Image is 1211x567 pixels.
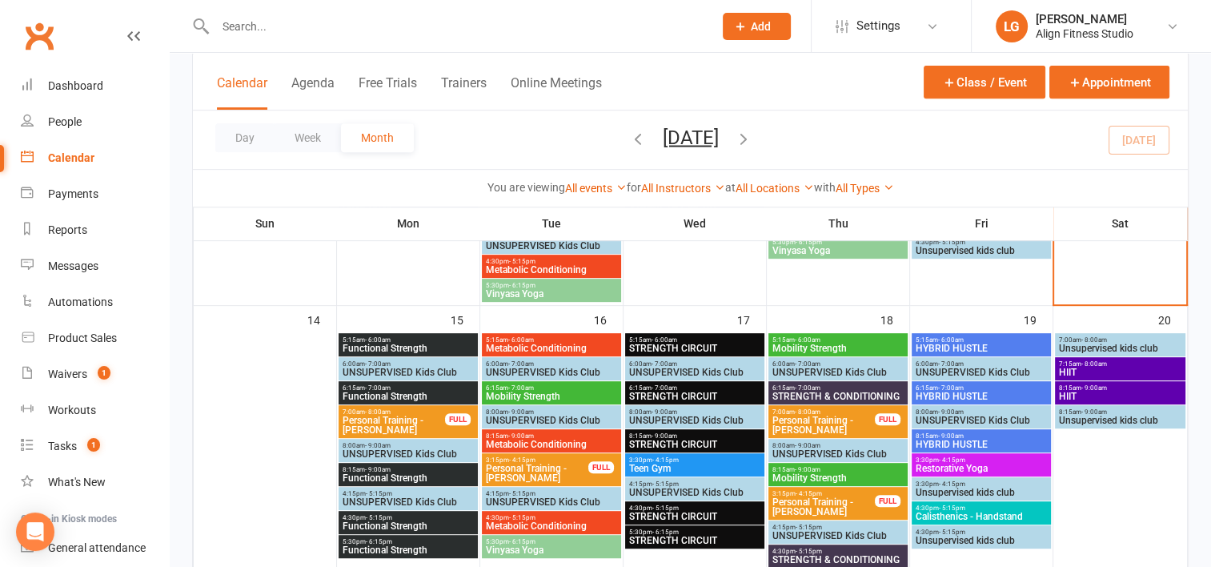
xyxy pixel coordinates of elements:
span: - 7:00am [795,360,820,368]
span: Functional Strength [342,521,475,531]
span: UNSUPERVISED Kids Club [485,368,618,377]
span: Personal Training - [PERSON_NAME] [342,416,446,435]
span: 4:30pm [628,505,761,512]
span: UNSUPERVISED Kids Club [772,531,904,541]
div: Waivers [48,368,87,380]
span: Functional Strength [342,344,475,353]
div: Dashboard [48,79,103,92]
a: Reports [21,212,169,248]
th: Sun [194,207,337,240]
th: Sat [1053,207,1188,240]
span: 4:15pm [342,490,475,497]
span: STRENGTH CIRCUIT [628,392,761,401]
span: UNSUPERVISED Kids Club [628,368,761,377]
span: Unsupervised kids club [915,246,1048,255]
span: Restorative Yoga [915,464,1048,473]
span: - 5:15pm [652,505,679,512]
span: - 5:15pm [939,239,965,246]
div: Open Intercom Messenger [16,513,54,551]
th: Fri [910,207,1053,240]
span: Calisthenics - Handstand [915,512,1048,521]
span: - 9:00am [508,408,534,416]
button: Day [215,123,275,152]
span: - 6:00am [795,336,820,344]
button: Appointment [1049,66,1169,99]
span: 8:00am [772,442,904,449]
span: UNSUPERVISED Kids Club [915,368,1048,377]
span: 7:00am [772,408,876,416]
span: - 6:15pm [652,529,679,536]
button: Week [275,123,341,152]
div: 17 [737,306,766,332]
div: Align Fitness Studio [1036,26,1133,41]
span: UNSUPERVISED Kids Club [342,449,475,459]
th: Tue [480,207,624,240]
strong: with [814,181,836,194]
span: HIIT [1058,368,1182,377]
span: - 9:00am [652,408,677,416]
span: 8:15am [628,432,761,440]
span: - 9:00am [795,442,820,449]
span: 5:30pm [485,282,618,289]
a: What's New [21,464,169,501]
span: 5:15am [342,336,475,344]
a: All Locations [736,182,814,195]
span: - 7:00am [508,384,534,392]
span: - 5:15pm [796,548,822,555]
span: Functional Strength [342,545,475,555]
span: 7:00am [342,408,446,416]
span: Personal Training - [PERSON_NAME] [772,416,876,435]
span: - 5:15pm [509,258,535,265]
a: Payments [21,176,169,212]
button: Calendar [217,75,267,110]
span: STRENGTH & CONDITIONING [772,392,904,401]
div: FULL [588,461,614,473]
span: UNSUPERVISED Kids Club [485,416,618,425]
th: Thu [767,207,910,240]
button: Trainers [441,75,487,110]
div: Automations [48,296,113,308]
span: 4:30pm [485,514,618,521]
span: UNSUPERVISED Kids Club [485,497,618,507]
span: - 6:00am [365,336,391,344]
span: - 9:00am [365,442,391,449]
div: FULL [875,413,900,425]
span: 5:15am [628,336,761,344]
button: Agenda [291,75,335,110]
span: Unsupervised kids club [1058,416,1182,425]
span: STRENGTH CIRCUIT [628,512,761,521]
span: - 5:15pm [939,505,965,512]
span: Functional Strength [342,392,475,401]
button: [DATE] [663,126,719,148]
span: - 6:15pm [796,239,822,246]
span: 5:15am [485,336,618,344]
a: Tasks 1 [21,428,169,464]
span: 4:30pm [772,548,904,555]
span: 7:00am [1058,336,1182,344]
span: 5:30pm [342,538,475,545]
span: 5:30pm [485,538,618,545]
span: UNSUPERVISED Kids Club [628,416,761,425]
span: - 9:00am [365,466,391,473]
span: 6:00am [915,360,1048,368]
span: 8:00am [342,442,475,449]
span: 6:15am [628,384,761,392]
span: 6:00am [342,360,475,368]
span: 4:30pm [915,529,1048,536]
span: STRENGTH CIRCUIT [628,536,761,545]
div: 18 [880,306,909,332]
div: Payments [48,187,98,200]
span: 6:15am [772,384,904,392]
span: 6:00am [772,360,904,368]
span: 6:15am [485,384,618,392]
span: UNSUPERVISED Kids Club [485,241,618,251]
span: - 7:00am [795,384,820,392]
span: 8:15am [772,466,904,473]
div: Reports [48,223,87,236]
span: UNSUPERVISED Kids Club [342,497,475,507]
a: All events [565,182,627,195]
span: - 9:00am [795,466,820,473]
span: - 9:00am [508,432,534,440]
a: All Types [836,182,894,195]
span: - 9:00am [1081,408,1107,416]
